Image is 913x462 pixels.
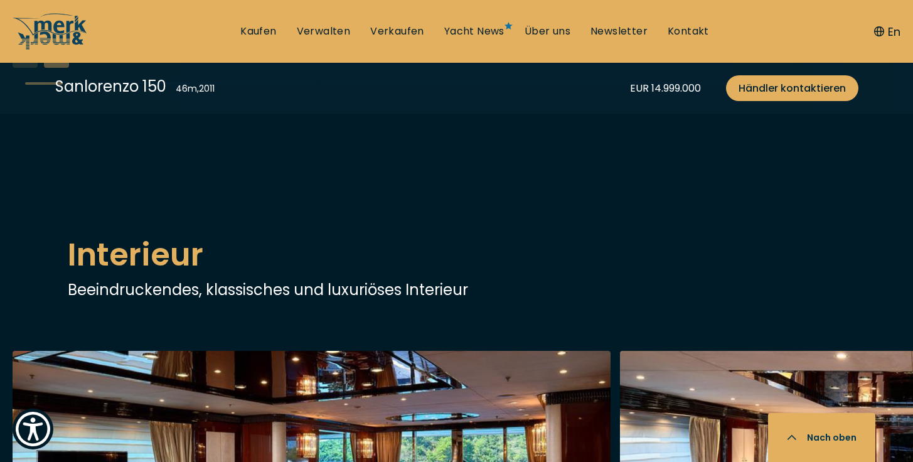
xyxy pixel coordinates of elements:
[768,413,875,462] button: Nach oben
[13,409,53,449] button: Show Accessibility Preferences
[726,75,858,101] a: Händler kontaktieren
[739,80,846,96] span: Händler kontaktieren
[370,24,424,38] a: Verkaufen
[240,24,276,38] a: Kaufen
[55,75,166,97] div: Sanlorenzo 150
[630,80,701,96] div: EUR 14.999.000
[874,23,900,40] button: En
[68,279,846,301] p: Beeindruckendes, klassisches und luxuriöses Interieur
[297,24,351,38] a: Verwalten
[68,231,846,279] h2: Interieur
[590,24,648,38] a: Newsletter
[176,82,215,95] div: 46 m , 2011
[444,24,505,38] a: Yacht News
[668,24,709,38] a: Kontakt
[525,24,570,38] a: Über uns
